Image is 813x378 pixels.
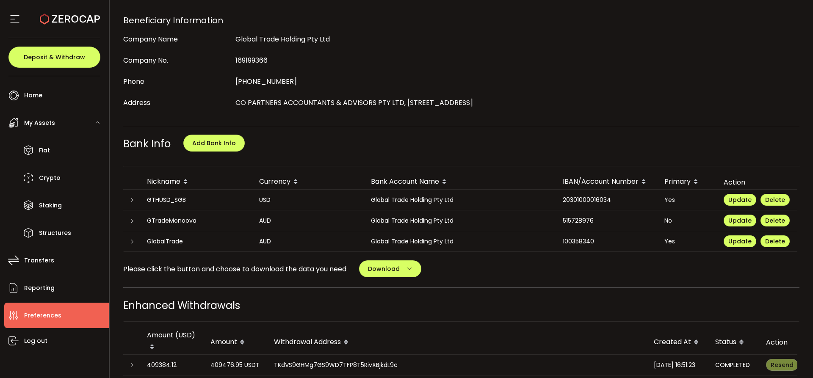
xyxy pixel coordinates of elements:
span: Log out [24,335,47,347]
div: GTHUSD_SGB [140,195,252,205]
button: Update [724,235,756,247]
span: Global Trade Holding Pty Ltd [235,34,330,44]
div: 409476.95 USDT [210,360,260,370]
span: Fiat [39,144,50,157]
div: Action [759,337,797,347]
span: Bank Info [123,137,171,151]
div: COMPLETED [715,360,752,370]
span: My Assets [24,117,55,129]
span: Reporting [24,282,55,294]
div: Global Trade Holding Pty Ltd [364,237,556,246]
div: 515728976 [556,216,658,226]
div: Company No. [123,52,232,69]
button: Update [724,215,756,226]
span: Add Bank Info [192,139,236,147]
span: Preferences [24,309,61,322]
span: Structures [39,227,71,239]
span: Delete [765,237,785,246]
div: Yes [658,195,717,205]
span: 169199366 [235,55,268,65]
span: Update [728,237,752,246]
button: Delete [760,194,790,206]
div: Status [708,335,759,350]
div: Global Trade Holding Pty Ltd [364,195,556,205]
button: Resend [766,359,798,371]
div: Withdrawal Address [267,335,647,350]
div: Action [717,177,797,187]
span: Transfers [24,254,54,267]
button: Deposit & Withdraw [8,47,100,68]
div: 409384.12 [147,360,197,370]
div: Nickname [140,175,252,189]
div: Amount (USD) [140,330,204,354]
div: Company Name [123,31,232,48]
div: [DATE] 16:51:23 [654,360,702,370]
span: Update [728,216,752,225]
div: USD [252,195,364,205]
div: Yes [658,237,717,246]
div: Phone [123,73,232,90]
button: Download [359,260,421,277]
span: CO PARTNERS ACCOUNTANTS & ADVISORS PTY LTD, [STREET_ADDRESS] [235,98,473,108]
div: 100358340 [556,237,658,246]
div: Beneficiary Information [123,12,800,29]
span: Home [24,89,42,102]
span: [PHONE_NUMBER] [235,77,297,86]
div: TKdVS9GHMg7GS9WD7TFP8T5RivXBjkdL9c [267,360,647,370]
div: AUD [252,216,364,226]
span: Deposit & Withdraw [24,54,85,60]
button: Update [724,194,756,206]
span: Delete [765,196,785,204]
div: Address [123,94,232,111]
span: Staking [39,199,62,212]
div: No [658,216,717,226]
button: Add Bank Info [183,135,245,152]
div: GTradeMonoova [140,216,252,226]
div: Currency [252,175,364,189]
iframe: Chat Widget [771,337,813,378]
div: Primary [658,175,717,189]
div: IBAN/Account Number [556,175,658,189]
span: Update [728,196,752,204]
button: Delete [760,235,790,247]
div: AUD [252,237,364,246]
div: GlobalTrade [140,237,252,246]
span: Delete [765,216,785,225]
div: Bank Account Name [364,175,556,189]
div: Amount [204,335,267,350]
span: Please click the button and choose to download the data you need [123,264,346,274]
div: Global Trade Holding Pty Ltd [364,216,556,226]
span: Download [368,265,400,273]
div: Created At [647,335,708,350]
div: Enhanced Withdrawals [123,298,800,313]
span: Crypto [39,172,61,184]
div: 20301000016034 [556,195,658,205]
button: Delete [760,215,790,226]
